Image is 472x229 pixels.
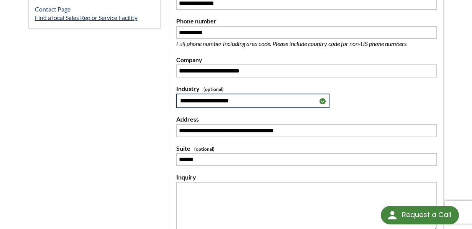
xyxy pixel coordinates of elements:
[35,14,138,21] a: Find a local Sales Rep or Service Facility
[176,114,437,124] label: Address
[386,209,398,221] img: round button
[176,172,437,182] label: Inquiry
[176,84,437,94] label: Industry
[176,143,437,153] label: Suite
[176,39,433,49] p: Full phone number including area code. Please include country code for non-US phone numbers.
[176,55,437,65] label: Company
[381,206,459,224] div: Request a Call
[402,206,451,224] div: Request a Call
[176,16,437,26] label: Phone number
[35,5,70,13] a: Contact Page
